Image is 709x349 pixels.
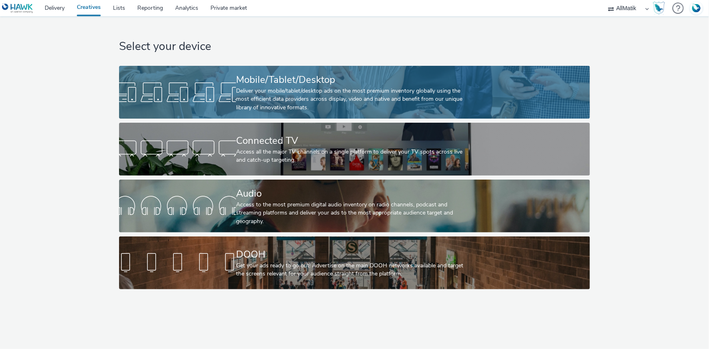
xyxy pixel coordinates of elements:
div: Access to the most premium digital audio inventory on radio channels, podcast and streaming platf... [236,201,470,225]
h1: Select your device [119,39,590,54]
div: DOOH [236,247,470,262]
a: Hawk Academy [653,2,668,15]
div: Access all the major TV channels on a single platform to deliver your TV spots across live and ca... [236,148,470,165]
div: Audio [236,186,470,201]
a: DOOHGet your ads ready to go out! Advertise on the main DOOH networks available and target the sc... [119,236,590,289]
img: Account FR [690,2,702,14]
div: Connected TV [236,134,470,148]
a: Mobile/Tablet/DesktopDeliver your mobile/tablet/desktop ads on the most premium inventory globall... [119,66,590,119]
div: Mobile/Tablet/Desktop [236,73,470,87]
img: Hawk Academy [653,2,665,15]
div: Get your ads ready to go out! Advertise on the main DOOH networks available and target the screen... [236,262,470,278]
a: AudioAccess to the most premium digital audio inventory on radio channels, podcast and streaming ... [119,180,590,232]
div: Deliver your mobile/tablet/desktop ads on the most premium inventory globally using the most effi... [236,87,470,112]
a: Connected TVAccess all the major TV channels on a single platform to deliver your TV spots across... [119,123,590,176]
img: undefined Logo [2,3,33,13]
